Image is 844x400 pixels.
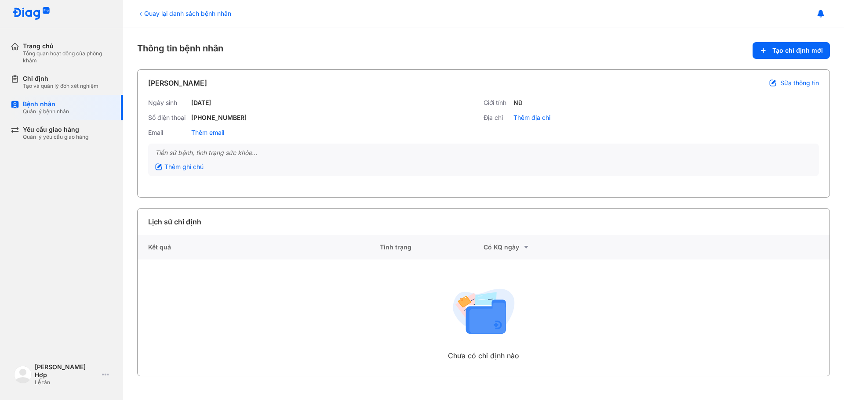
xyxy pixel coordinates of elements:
img: logo [12,7,50,21]
div: Tình trạng [380,235,484,259]
button: Tạo chỉ định mới [753,42,830,59]
div: Yêu cầu giao hàng [23,126,88,133]
div: [PERSON_NAME] Hợp [35,363,98,379]
div: Trang chủ [23,42,113,50]
div: Quay lại danh sách bệnh nhân [137,9,231,18]
div: [DATE] [191,99,211,107]
div: [PERSON_NAME] [148,78,207,88]
div: Quản lý yêu cầu giao hàng [23,133,88,141]
div: Chưa có chỉ định nào [448,350,519,361]
div: Lịch sử chỉ định [148,216,201,227]
div: Bệnh nhân [23,100,69,108]
span: Tạo chỉ định mới [772,47,823,54]
div: Ngày sinh [148,99,188,107]
img: logo [14,366,32,383]
div: Chỉ định [23,75,98,83]
div: Lễ tân [35,379,98,386]
div: Tiền sử bệnh, tình trạng sức khỏe... [155,149,812,157]
div: Giới tính [484,99,510,107]
div: Email [148,129,188,137]
div: Số điện thoại [148,114,188,122]
div: Tạo và quản lý đơn xét nghiệm [23,83,98,90]
div: Kết quả [138,235,380,259]
div: [PHONE_NUMBER] [191,114,247,122]
div: Thông tin bệnh nhân [137,42,830,59]
div: Quản lý bệnh nhân [23,108,69,115]
div: Địa chỉ [484,114,510,122]
div: Nữ [513,99,522,107]
div: Tổng quan hoạt động của phòng khám [23,50,113,64]
span: Sửa thông tin [780,79,819,87]
div: Thêm địa chỉ [513,114,550,122]
div: Có KQ ngày [484,242,587,252]
div: Thêm ghi chú [155,163,204,171]
div: Thêm email [191,129,224,137]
